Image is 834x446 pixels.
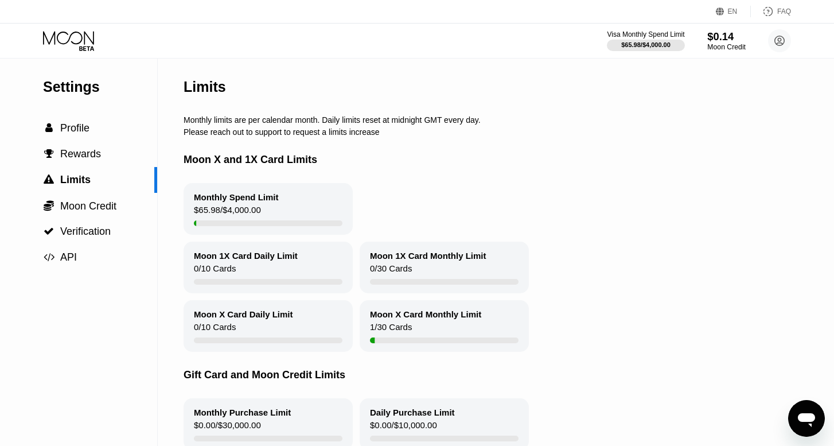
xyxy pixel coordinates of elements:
span: Rewards [60,148,101,160]
div: $0.00 / $30,000.00 [194,420,261,436]
span: Profile [60,122,89,134]
div:  [43,123,54,133]
div:  [43,174,54,185]
div: Moon 1X Card Daily Limit [194,251,298,261]
span:  [44,149,54,159]
div: Visa Monthly Spend Limit [607,30,684,38]
div: $65.98 / $4,000.00 [621,41,671,48]
div: $65.98 / $4,000.00 [194,205,261,220]
div: Moon Credit [707,43,746,51]
div:  [43,149,54,159]
span:  [44,252,54,262]
div: FAQ [751,6,791,17]
div: Moon X Card Daily Limit [194,309,293,319]
div: $0.14 [707,30,746,42]
div: 0 / 30 Cards [370,263,412,279]
span:  [45,123,53,133]
div: Monthly Spend Limit [194,192,279,202]
div: Daily Purchase Limit [370,408,455,417]
div: $0.00 / $10,000.00 [370,420,437,436]
span: Limits [60,174,91,185]
div: 1 / 30 Cards [370,322,412,338]
div: $0.14Moon Credit [707,30,746,51]
div: Limits [184,79,226,95]
div:  [43,252,54,262]
span: API [60,251,77,263]
div: EN [716,6,751,17]
span:  [44,174,54,185]
div: EN [728,7,738,15]
div: Monthly Purchase Limit [194,408,291,417]
span: Moon Credit [60,200,116,212]
div: 0 / 10 Cards [194,322,236,338]
iframe: Button to launch messaging window [788,400,825,437]
div: 0 / 10 Cards [194,263,236,279]
div: Visa Monthly Spend Limit$65.98/$4,000.00 [607,30,684,51]
div:  [43,226,54,236]
div: Moon 1X Card Monthly Limit [370,251,486,261]
div: Moon X Card Monthly Limit [370,309,481,319]
div: FAQ [777,7,791,15]
span:  [44,200,54,211]
span: Verification [60,226,111,237]
span:  [44,226,54,236]
div:  [43,200,54,211]
div: Settings [43,79,157,95]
